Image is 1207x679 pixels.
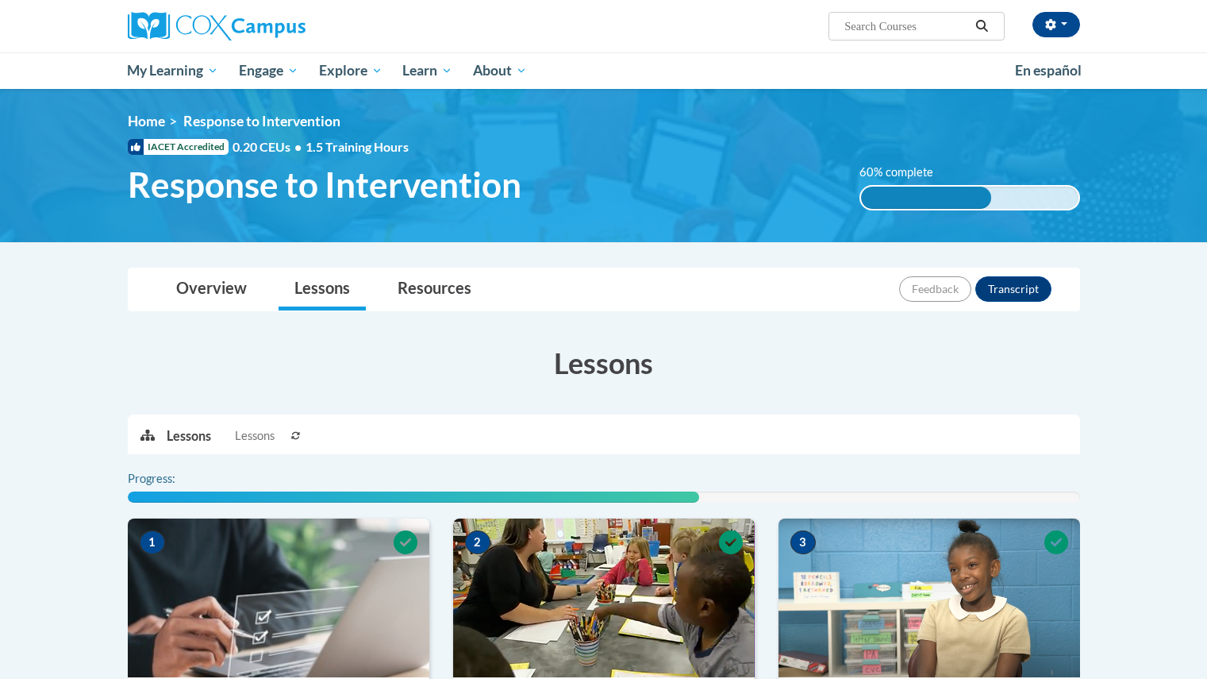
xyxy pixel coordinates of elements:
div: Main menu [104,52,1104,89]
span: Explore [319,61,382,80]
button: Account Settings [1032,12,1080,37]
a: My Learning [117,52,229,89]
a: Home [128,113,165,129]
label: Progress: [128,470,219,488]
span: Response to Intervention [183,113,340,129]
span: • [294,139,302,154]
a: En español [1005,54,1092,87]
input: Search Courses [843,17,970,36]
a: Explore [309,52,393,89]
span: About [473,61,527,80]
img: Cox Campus [128,12,306,41]
a: About [463,52,537,89]
span: 2 [465,530,490,554]
span: IACET Accredited [128,139,229,155]
img: Course Image [128,519,429,677]
a: Resources [382,268,487,311]
button: Feedback [899,276,971,302]
button: Transcript [975,276,1051,302]
span: Engage [239,61,298,80]
span: My Learning [127,61,218,80]
span: 1 [140,530,165,554]
label: 60% complete [859,164,951,181]
a: Engage [229,52,309,89]
a: Lessons [279,268,366,311]
span: Learn [402,61,452,80]
a: Cox Campus [128,12,429,41]
div: 60% complete [861,187,991,209]
h3: Lessons [128,343,1080,383]
button: Search [970,17,994,36]
span: 3 [790,530,816,554]
p: Lessons [167,427,211,445]
img: Course Image [453,519,755,677]
a: Overview [160,268,263,311]
span: En español [1015,62,1082,79]
a: Learn [392,52,463,89]
img: Course Image [778,519,1080,677]
span: 1.5 Training Hours [306,139,409,154]
span: Lessons [235,427,275,445]
span: 0.20 CEUs [233,138,306,156]
span: Response to Intervention [128,164,521,206]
